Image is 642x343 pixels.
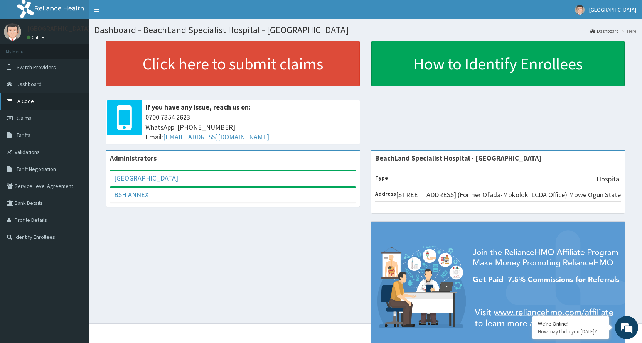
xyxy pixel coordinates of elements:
[371,41,625,86] a: How to Identify Enrollees
[538,328,603,335] p: How may I help you today?
[45,97,106,175] span: We're online!
[17,64,56,71] span: Switch Providers
[538,320,603,327] div: We're Online!
[27,35,45,40] a: Online
[17,115,32,122] span: Claims
[114,174,178,182] a: [GEOGRAPHIC_DATA]
[590,28,619,34] a: Dashboard
[145,103,251,112] b: If you have any issue, reach us on:
[17,81,42,88] span: Dashboard
[126,4,145,22] div: Minimize live chat window
[396,190,621,200] p: [STREET_ADDRESS] (Former Ofada-Mokoloki LCDA Office) Mowe Ogun State
[375,154,541,162] strong: BeachLand Specialist Hospital - [GEOGRAPHIC_DATA]
[14,39,31,58] img: d_794563401_company_1708531726252_794563401
[375,174,388,181] b: Type
[145,112,356,142] span: 0700 7354 2623 WhatsApp: [PHONE_NUMBER] Email:
[110,154,157,162] b: Administrators
[375,190,396,197] b: Address
[17,132,30,139] span: Tariffs
[597,174,621,184] p: Hospital
[114,190,148,199] a: BSH ANNEX
[106,41,360,86] a: Click here to submit claims
[27,25,91,32] p: [GEOGRAPHIC_DATA]
[589,6,636,13] span: [GEOGRAPHIC_DATA]
[575,5,585,15] img: User Image
[620,28,636,34] li: Here
[163,132,269,141] a: [EMAIL_ADDRESS][DOMAIN_NAME]
[17,166,56,172] span: Tariff Negotiation
[40,43,130,53] div: Chat with us now
[4,211,147,238] textarea: Type your message and hit 'Enter'
[4,23,21,41] img: User Image
[94,25,636,35] h1: Dashboard - BeachLand Specialist Hospital - [GEOGRAPHIC_DATA]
